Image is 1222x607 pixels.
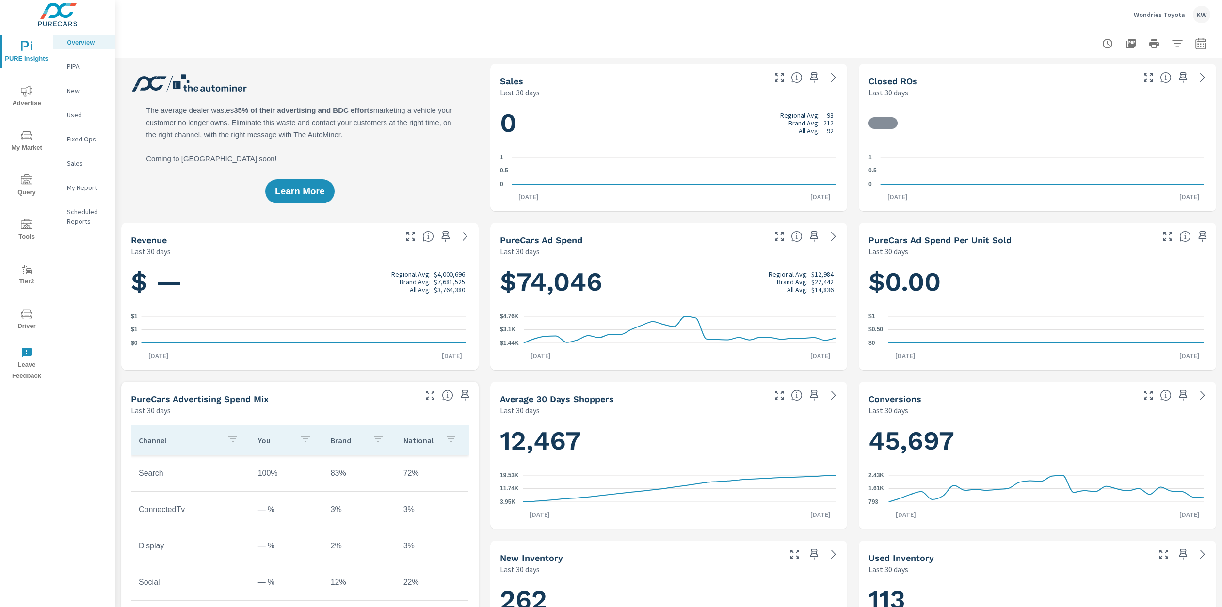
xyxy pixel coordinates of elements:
[868,340,875,346] text: $0
[410,286,431,294] p: All Avg:
[142,351,176,360] p: [DATE]
[250,498,323,522] td: — %
[500,563,540,575] p: Last 30 days
[769,270,808,278] p: Regional Avg:
[131,405,171,416] p: Last 30 days
[1160,229,1175,244] button: Make Fullscreen
[1191,34,1210,53] button: Select Date Range
[131,570,250,594] td: Social
[500,154,503,161] text: 1
[500,265,838,298] h1: $74,046
[777,278,808,286] p: Brand Avg:
[67,110,107,120] p: Used
[3,347,50,382] span: Leave Feedback
[826,229,841,244] a: See more details in report
[53,108,115,122] div: Used
[400,278,431,286] p: Brand Avg:
[868,394,921,404] h5: Conversions
[250,570,323,594] td: — %
[500,485,519,492] text: 11.74K
[787,286,808,294] p: All Avg:
[3,41,50,64] span: PURE Insights
[3,219,50,243] span: Tools
[438,229,453,244] span: Save this to your personalized report
[67,86,107,95] p: New
[888,351,922,360] p: [DATE]
[434,270,465,278] p: $4,000,696
[131,327,138,333] text: $1
[881,192,915,202] p: [DATE]
[131,498,250,522] td: ConnectedTv
[500,168,508,174] text: 0.5
[3,130,50,154] span: My Market
[806,70,822,85] span: Save this to your personalized report
[0,29,53,386] div: nav menu
[331,436,365,445] p: Brand
[1195,229,1210,244] span: Save this to your personalized report
[131,313,138,320] text: $1
[1134,10,1185,19] p: Wondries Toyota
[868,327,883,333] text: $0.50
[772,70,787,85] button: Make Fullscreen
[422,388,438,403] button: Make Fullscreen
[1121,34,1141,53] button: "Export Report to PDF"
[500,498,515,505] text: 3.95K
[524,351,558,360] p: [DATE]
[868,168,877,174] text: 0.5
[1195,388,1210,403] a: See more details in report
[868,76,917,86] h5: Closed ROs
[500,553,563,563] h5: New Inventory
[457,229,473,244] a: See more details in report
[826,388,841,403] a: See more details in report
[1173,351,1206,360] p: [DATE]
[3,308,50,332] span: Driver
[1141,70,1156,85] button: Make Fullscreen
[323,461,396,485] td: 83%
[512,192,546,202] p: [DATE]
[131,534,250,558] td: Display
[435,351,469,360] p: [DATE]
[258,436,292,445] p: You
[275,187,324,196] span: Learn More
[1175,388,1191,403] span: Save this to your personalized report
[827,111,834,119] p: 93
[806,546,822,562] span: Save this to your personalized report
[500,472,519,479] text: 19.53K
[67,62,107,71] p: PIPA
[250,534,323,558] td: — %
[889,510,923,519] p: [DATE]
[403,229,418,244] button: Make Fullscreen
[53,180,115,195] div: My Report
[868,498,878,505] text: 793
[799,127,820,135] p: All Avg:
[806,388,822,403] span: Save this to your personalized report
[772,229,787,244] button: Make Fullscreen
[391,270,431,278] p: Regional Avg:
[780,111,820,119] p: Regional Avg:
[53,204,115,229] div: Scheduled Reports
[791,231,803,242] span: Total cost of media for all PureCars channels for the selected dealership group over the selected...
[250,461,323,485] td: 100%
[788,119,820,127] p: Brand Avg:
[396,461,468,485] td: 72%
[1156,546,1172,562] button: Make Fullscreen
[500,107,838,140] h1: 0
[804,510,837,519] p: [DATE]
[500,424,838,457] h1: 12,467
[1193,6,1210,23] div: KW
[868,472,884,479] text: 2.43K
[53,132,115,146] div: Fixed Ops
[53,59,115,74] div: PIPA
[1141,388,1156,403] button: Make Fullscreen
[500,405,540,416] p: Last 30 days
[868,181,872,187] text: 0
[67,207,107,226] p: Scheduled Reports
[131,235,167,245] h5: Revenue
[53,156,115,171] div: Sales
[131,461,250,485] td: Search
[811,270,834,278] p: $12,984
[323,534,396,558] td: 2%
[1160,72,1172,83] span: Number of Repair Orders Closed by the selected dealership group over the selected time range. [So...
[868,563,908,575] p: Last 30 days
[67,158,107,168] p: Sales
